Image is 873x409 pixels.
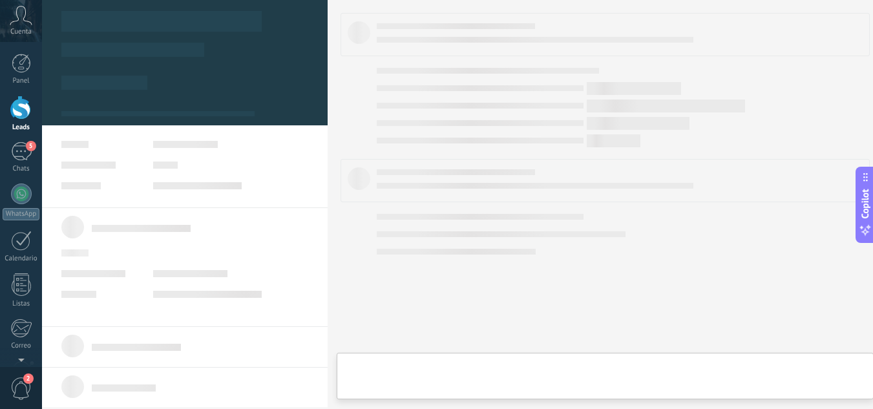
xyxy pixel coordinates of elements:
[23,373,34,384] span: 2
[3,300,40,308] div: Listas
[10,28,32,36] span: Cuenta
[3,165,40,173] div: Chats
[3,342,40,350] div: Correo
[3,255,40,263] div: Calendario
[3,208,39,220] div: WhatsApp
[26,141,36,151] span: 5
[3,123,40,132] div: Leads
[3,77,40,85] div: Panel
[859,189,872,218] span: Copilot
